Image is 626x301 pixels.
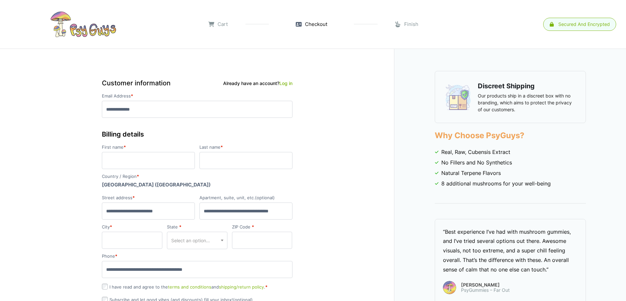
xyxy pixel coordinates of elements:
[131,93,133,98] abbr: required
[435,131,524,140] strong: Why Choose PsyGuys?
[179,224,181,229] abbr: required
[232,225,292,229] label: ZIP Code
[441,169,501,177] span: Natural Terpene Flavors
[167,225,227,229] label: State
[404,21,418,28] span: Finish
[199,145,292,149] label: Last name
[102,145,195,149] label: First name
[102,254,292,258] label: Phone
[461,288,510,293] span: PsyGummies – Far Out
[137,174,139,179] abbr: required
[265,284,267,290] abbr: required
[478,92,576,113] p: Our products ship in a discreet box with no branding, which aims to protect the privacy of our cu...
[219,284,264,290] a: shipping/return policy
[102,182,211,188] strong: [GEOGRAPHIC_DATA] ([GEOGRAPHIC_DATA])
[208,21,228,28] a: Cart
[102,225,162,229] label: City
[279,80,292,86] a: Log in
[102,94,292,98] label: Email Address
[124,144,126,150] abbr: required
[558,22,610,27] div: Secured and encrypted
[102,174,292,179] label: Country / Region
[543,18,616,31] a: Secured and encrypted
[132,195,135,200] abbr: required
[102,284,108,290] input: I have read and agree to theterms and conditionsandshipping/return policy.*
[305,21,327,28] span: Checkout
[102,196,195,200] label: Street address
[223,80,292,87] div: Already have an account?
[168,284,211,290] a: terms and conditions
[110,224,112,229] abbr: required
[220,144,223,150] abbr: required
[102,129,292,139] h3: Billing details
[461,283,510,287] span: [PERSON_NAME]
[441,148,510,156] span: Real, Raw, Cubensis Extract
[441,159,512,166] span: No Fillers and No Synthetics
[167,232,227,249] span: State
[441,180,551,187] span: 8 additional mushrooms for your well-being
[115,253,117,259] abbr: required
[478,82,535,90] strong: Discreet Shipping
[252,224,254,229] abbr: required
[443,227,578,274] div: “Best experience I’ve had with mushroom gummies, and I’ve tried several options out there. Awesom...
[255,195,275,200] span: (optional)
[171,237,210,244] span: Select an option…
[102,78,292,88] h3: Customer information
[102,284,267,290] label: I have read and agree to the and .
[199,196,292,200] label: Apartment, suite, unit, etc.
